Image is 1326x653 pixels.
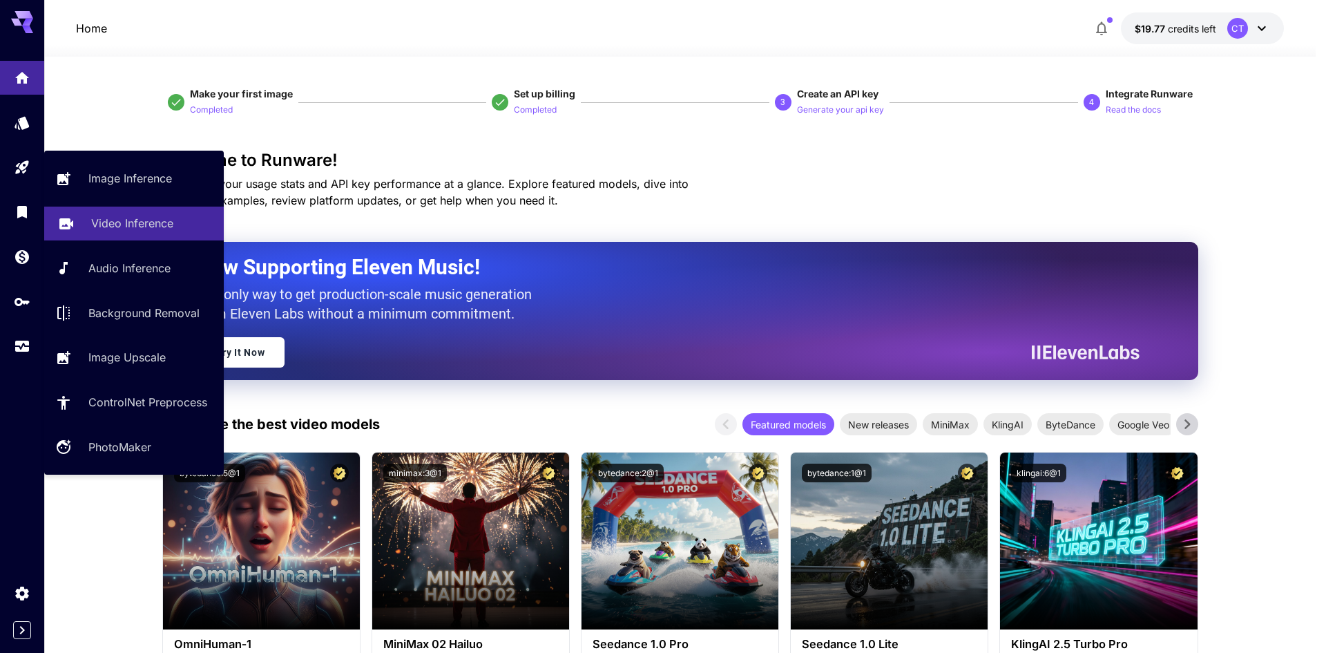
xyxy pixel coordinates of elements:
[14,65,30,82] div: Home
[197,337,285,368] a: Try It Now
[780,96,785,108] p: 3
[330,464,349,482] button: Certified Model – Vetted for best performance and includes a commercial license.
[1089,96,1094,108] p: 4
[539,464,558,482] button: Certified Model – Vetted for best performance and includes a commercial license.
[1109,417,1178,432] span: Google Veo
[197,285,542,323] p: The only way to get production-scale music generation from Eleven Labs without a minimum commitment.
[88,439,151,455] p: PhotoMaker
[1011,638,1186,651] h3: KlingAI 2.5 Turbo Pro
[372,453,569,630] img: alt
[197,254,1129,281] h2: Now Supporting Eleven Music!
[44,162,224,196] a: Image Inference
[1000,453,1197,630] img: alt
[1135,21,1216,36] div: $19.77
[44,430,224,464] a: PhotoMaker
[44,296,224,330] a: Background Removal
[797,88,878,100] span: Create an API key
[88,305,200,321] p: Background Removal
[958,464,977,482] button: Certified Model – Vetted for best performance and includes a commercial license.
[1106,104,1161,117] p: Read the docs
[582,453,778,630] img: alt
[1121,12,1284,44] button: $19.77
[88,349,166,366] p: Image Upscale
[383,464,447,482] button: minimax:3@1
[514,88,575,100] span: Set up billing
[190,88,293,100] span: Make your first image
[514,104,557,117] p: Completed
[742,417,834,432] span: Featured models
[190,104,233,117] p: Completed
[14,159,30,176] div: Playground
[162,177,689,207] span: Check out your usage stats and API key performance at a glance. Explore featured models, dive int...
[1106,88,1193,100] span: Integrate Runware
[162,414,380,435] p: Test drive the best video models
[1168,464,1186,482] button: Certified Model – Vetted for best performance and includes a commercial license.
[162,151,1198,170] h3: Welcome to Runware!
[88,394,207,410] p: ControlNet Preprocess
[593,464,664,482] button: bytedance:2@1
[44,341,224,375] a: Image Upscale
[923,417,978,432] span: MiniMax
[1037,417,1104,432] span: ByteDance
[14,338,30,355] div: Usage
[13,621,31,639] button: Expand sidebar
[14,203,30,220] div: Library
[983,417,1032,432] span: KlingAI
[163,453,360,630] img: alt
[1227,18,1248,39] div: CT
[1168,23,1216,35] span: credits left
[1135,23,1168,35] span: $19.77
[88,170,172,187] p: Image Inference
[1011,464,1066,482] button: klingai:6@1
[88,260,171,276] p: Audio Inference
[76,20,107,37] p: Home
[797,104,884,117] p: Generate your api key
[174,638,349,651] h3: OmniHuman‑1
[44,207,224,240] a: Video Inference
[76,20,107,37] nav: breadcrumb
[14,585,30,602] div: Settings
[14,110,30,127] div: Models
[44,252,224,285] a: Audio Inference
[14,248,30,265] div: Wallet
[791,453,988,630] img: alt
[593,638,767,651] h3: Seedance 1.0 Pro
[383,638,558,651] h3: MiniMax 02 Hailuo
[802,464,872,482] button: bytedance:1@1
[44,386,224,419] a: ControlNet Preprocess
[749,464,767,482] button: Certified Model – Vetted for best performance and includes a commercial license.
[91,215,173,231] p: Video Inference
[802,638,977,651] h3: Seedance 1.0 Lite
[14,293,30,310] div: API Keys
[840,417,917,432] span: New releases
